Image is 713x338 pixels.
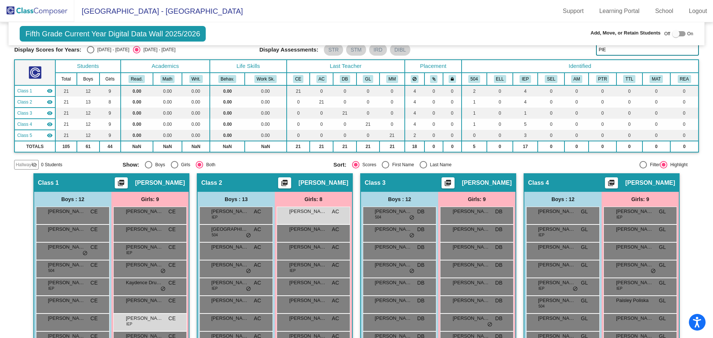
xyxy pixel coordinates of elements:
[153,119,182,130] td: 0.00
[649,5,679,17] a: School
[182,85,210,96] td: 0.00
[442,177,455,188] button: Print Students Details
[642,96,670,108] td: 0
[178,161,191,168] div: Girls
[169,208,176,216] span: CE
[405,73,424,85] th: Keep away students
[210,141,245,152] td: NaN
[405,96,424,108] td: 4
[593,5,646,17] a: Learning Portal
[128,75,145,83] button: Read.
[126,208,163,215] span: [PERSON_NAME]
[538,208,575,215] span: [PERSON_NAME] [PERSON_NAME]
[380,85,405,96] td: 0
[77,130,99,141] td: 12
[111,192,189,207] div: Girls: 9
[462,141,487,152] td: 5
[332,208,339,216] span: AC
[538,73,564,85] th: Social Emotional Needs
[405,130,424,141] td: 2
[198,192,275,207] div: Boys : 13
[333,161,539,168] mat-radio-group: Select an option
[152,161,165,168] div: Boys
[670,108,699,119] td: 0
[77,96,99,108] td: 13
[462,179,512,187] span: [PERSON_NAME]
[487,73,513,85] th: English Language Learner
[17,88,32,94] span: Class 1
[17,121,32,128] span: Class 4
[55,130,77,141] td: 21
[153,108,182,119] td: 0.00
[287,130,310,141] td: 0
[203,161,215,168] div: Both
[333,141,356,152] td: 21
[121,130,153,141] td: 0.00
[468,75,480,83] button: 504
[670,119,699,130] td: 0
[287,96,310,108] td: 0
[210,96,245,108] td: 0.00
[356,96,380,108] td: 0
[212,214,218,220] span: IEP
[462,119,487,130] td: 1
[380,141,405,152] td: 21
[487,85,513,96] td: 0
[616,130,642,141] td: 0
[310,73,333,85] th: Amanda Carnrike
[589,141,616,152] td: 0
[625,179,675,187] span: [PERSON_NAME]
[667,161,688,168] div: Highlight
[48,226,85,233] span: [PERSON_NAME]
[153,130,182,141] td: 0.00
[123,161,139,168] span: Show:
[121,141,153,152] td: NaN
[287,108,310,119] td: 0
[182,108,210,119] td: 0.00
[564,73,589,85] th: Advanced Math
[616,214,622,220] span: IEP
[356,108,380,119] td: 0
[443,85,461,96] td: 0
[100,141,121,152] td: 44
[375,226,412,233] span: [PERSON_NAME]
[616,208,653,215] span: [PERSON_NAME]
[47,110,53,116] mat-icon: visibility
[462,96,487,108] td: 1
[538,119,564,130] td: 0
[333,130,356,141] td: 0
[332,226,339,233] span: AC
[380,119,405,130] td: 0
[642,108,670,119] td: 0
[94,46,129,53] div: [DATE] - [DATE]
[375,208,412,215] span: [PERSON_NAME]
[417,226,424,233] span: DB
[287,141,310,152] td: 21
[100,119,121,130] td: 9
[34,192,111,207] div: Boys : 12
[564,85,589,96] td: 0
[664,30,670,37] span: Off
[424,119,443,130] td: 0
[564,108,589,119] td: 0
[121,60,210,73] th: Academics
[616,119,642,130] td: 0
[55,73,77,85] th: Total
[210,119,245,130] td: 0.00
[424,96,443,108] td: 0
[424,141,443,152] td: 0
[520,75,531,83] button: IEP
[564,119,589,130] td: 0
[390,44,410,56] mat-chip: DIBL
[369,44,387,56] mat-chip: IRD
[596,75,609,83] button: PTR
[678,75,691,83] button: REA
[513,130,538,141] td: 3
[538,85,564,96] td: 0
[100,73,121,85] th: Girls
[38,179,59,187] span: Class 1
[642,130,670,141] td: 0
[513,85,538,96] td: 4
[405,119,424,130] td: 4
[182,141,210,152] td: NaN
